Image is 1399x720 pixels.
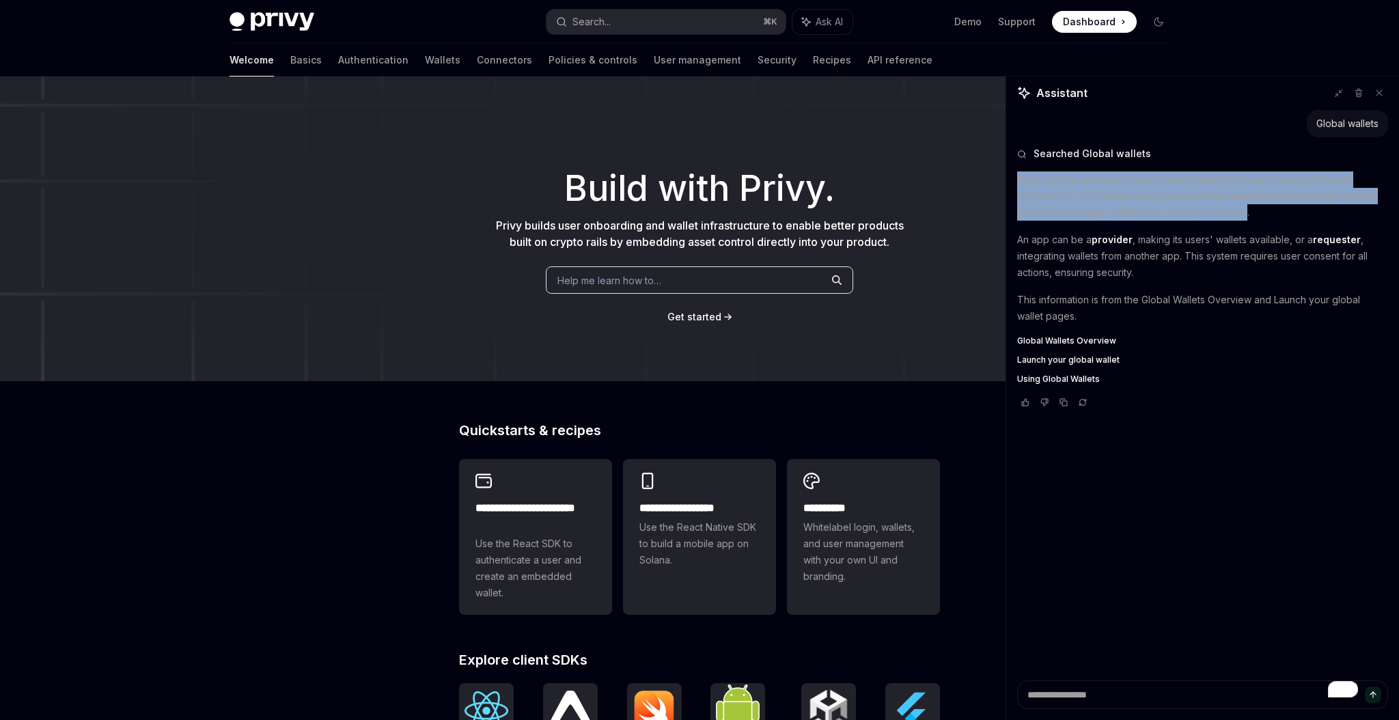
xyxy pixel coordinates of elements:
p: Privy's global wallets allow embedded wallets to be used across different applications. This crea... [1017,171,1388,221]
span: Build with Privy. [564,176,835,201]
span: Dashboard [1063,15,1116,29]
a: Welcome [230,44,274,77]
a: Using Global Wallets [1017,374,1388,385]
div: Search... [572,14,611,30]
a: **** *****Whitelabel login, wallets, and user management with your own UI and branding. [787,459,940,615]
span: Help me learn how to… [557,273,661,288]
a: Dashboard [1052,11,1137,33]
button: Ask AI [792,10,853,34]
button: Searched Global wallets [1017,147,1388,161]
a: User management [654,44,741,77]
img: dark logo [230,12,314,31]
a: Global Wallets Overview [1017,335,1388,346]
a: Connectors [477,44,532,77]
span: Get started [667,311,721,322]
span: Global Wallets Overview [1017,335,1116,346]
textarea: To enrich screen reader interactions, please activate Accessibility in Grammarly extension settings [1017,680,1388,709]
span: Assistant [1036,85,1088,101]
a: Recipes [813,44,851,77]
a: Get started [667,310,721,324]
a: Basics [290,44,322,77]
a: **** **** **** ***Use the React Native SDK to build a mobile app on Solana. [623,459,776,615]
button: Search...⌘K [546,10,786,34]
span: Ask AI [816,15,843,29]
span: Use the React SDK to authenticate a user and create an embedded wallet. [475,536,596,601]
span: Quickstarts & recipes [459,424,601,437]
span: Searched Global wallets [1034,147,1151,161]
a: Authentication [338,44,408,77]
a: Demo [954,15,982,29]
span: Explore client SDKs [459,653,587,667]
button: Send message [1365,687,1381,703]
span: ⌘ K [763,16,777,27]
strong: requester [1313,234,1361,245]
a: Support [998,15,1036,29]
button: Toggle dark mode [1148,11,1169,33]
span: Use the React Native SDK to build a mobile app on Solana. [639,519,760,568]
p: This information is from the Global Wallets Overview and Launch your global wallet pages. [1017,292,1388,324]
span: Whitelabel login, wallets, and user management with your own UI and branding. [803,519,924,585]
span: Using Global Wallets [1017,374,1100,385]
span: Launch your global wallet [1017,355,1120,365]
a: Wallets [425,44,460,77]
a: Policies & controls [549,44,637,77]
a: Launch your global wallet [1017,355,1388,365]
div: Global wallets [1316,117,1379,130]
p: An app can be a , making its users' wallets available, or a , integrating wallets from another ap... [1017,232,1388,281]
span: Privy builds user onboarding and wallet infrastructure to enable better products built on crypto ... [496,219,904,249]
a: Security [758,44,797,77]
a: API reference [868,44,932,77]
strong: provider [1092,234,1133,245]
